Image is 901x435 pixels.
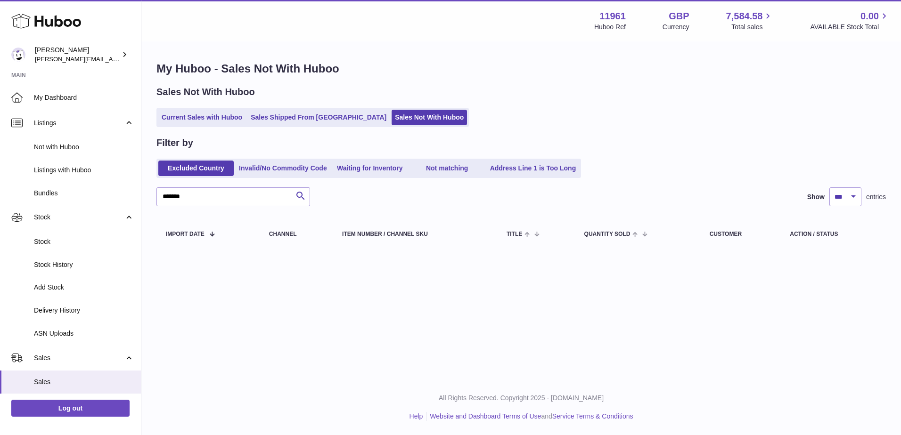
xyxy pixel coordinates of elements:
[158,110,246,125] a: Current Sales with Huboo
[149,394,893,403] p: All Rights Reserved. Copyright 2025 - [DOMAIN_NAME]
[584,231,631,237] span: Quantity Sold
[35,46,120,64] div: [PERSON_NAME]
[790,231,876,237] div: Action / Status
[11,48,25,62] img: raghav@transformative.in
[669,10,689,23] strong: GBP
[34,166,134,175] span: Listings with Huboo
[34,119,124,128] span: Listings
[34,143,134,152] span: Not with Huboo
[156,137,193,149] h2: Filter by
[332,161,408,176] a: Waiting for Inventory
[247,110,390,125] a: Sales Shipped From [GEOGRAPHIC_DATA]
[156,61,886,76] h1: My Huboo - Sales Not With Huboo
[269,231,323,237] div: Channel
[342,231,488,237] div: Item Number / Channel SKU
[866,193,886,201] span: entries
[507,231,522,237] span: Title
[410,412,423,420] a: Help
[392,110,467,125] a: Sales Not With Huboo
[430,412,541,420] a: Website and Dashboard Terms of Use
[710,231,771,237] div: Customer
[599,10,626,23] strong: 11961
[860,10,879,23] span: 0.00
[726,10,763,23] span: 7,584.58
[410,161,485,176] a: Not matching
[552,412,633,420] a: Service Terms & Conditions
[34,378,134,387] span: Sales
[34,93,134,102] span: My Dashboard
[34,237,134,246] span: Stock
[34,354,124,362] span: Sales
[34,189,134,198] span: Bundles
[487,161,580,176] a: Address Line 1 is Too Long
[11,400,130,417] a: Log out
[34,306,134,315] span: Delivery History
[426,412,633,421] li: and
[34,213,124,222] span: Stock
[158,161,234,176] a: Excluded Country
[34,329,134,338] span: ASN Uploads
[594,23,626,32] div: Huboo Ref
[156,86,255,98] h2: Sales Not With Huboo
[663,23,689,32] div: Currency
[236,161,330,176] a: Invalid/No Commodity Code
[34,260,134,269] span: Stock History
[810,23,890,32] span: AVAILABLE Stock Total
[726,10,774,32] a: 7,584.58 Total sales
[810,10,890,32] a: 0.00 AVAILABLE Stock Total
[731,23,773,32] span: Total sales
[34,283,134,292] span: Add Stock
[166,231,205,237] span: Import date
[35,55,189,63] span: [PERSON_NAME][EMAIL_ADDRESS][DOMAIN_NAME]
[807,193,825,201] label: Show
